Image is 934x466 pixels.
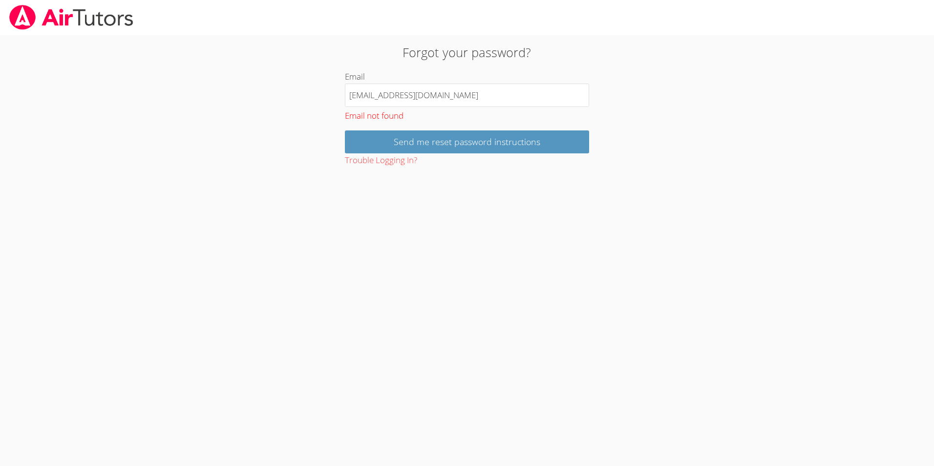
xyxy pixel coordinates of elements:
[215,43,719,62] h2: Forgot your password?
[8,5,134,30] img: airtutors_banner-c4298cdbf04f3fff15de1276eac7730deb9818008684d7c2e4769d2f7ddbe033.png
[345,71,365,82] label: Email
[345,130,589,153] input: Send me reset password instructions
[345,107,589,123] div: Email not found
[345,153,417,168] button: Trouble Logging In?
